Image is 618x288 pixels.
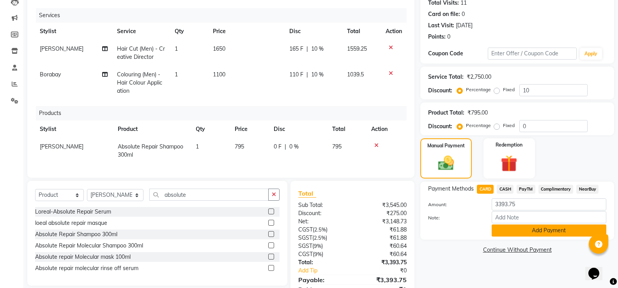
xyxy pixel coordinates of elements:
th: Qty [170,23,208,40]
th: Action [381,23,407,40]
input: Enter Offer / Coupon Code [488,48,577,60]
span: 795 [332,143,342,150]
div: ₹0 [363,267,413,275]
input: Amount [492,198,606,210]
th: Disc [269,120,328,138]
div: Discount: [428,122,452,131]
div: Card on file: [428,10,460,18]
span: PayTM [517,185,535,194]
div: ₹3,393.75 [352,275,413,284]
iframe: chat widget [585,257,610,280]
div: ₹3,393.75 [352,258,413,267]
th: Action [367,120,407,138]
span: 9% [314,243,321,249]
div: ( ) [292,250,352,258]
a: Continue Without Payment [422,246,613,254]
div: ₹3,545.00 [352,201,413,209]
div: ( ) [292,234,352,242]
span: CGST [298,251,313,258]
th: Price [208,23,285,40]
div: ₹3,148.73 [352,217,413,226]
div: ₹60.64 [352,250,413,258]
div: Discount: [292,209,352,217]
th: Service [112,23,170,40]
span: SGST [298,242,312,249]
div: ₹2,750.00 [467,73,491,81]
div: loeal absolute repair masque [35,219,107,227]
label: Manual Payment [427,142,465,149]
div: Discount: [428,87,452,95]
div: ( ) [292,226,352,234]
th: Stylist [35,23,112,40]
div: ₹795.00 [467,109,488,117]
span: 2.5% [314,235,326,241]
th: Product [113,120,191,138]
span: | [306,45,308,53]
th: Disc [285,23,342,40]
span: 165 F [289,45,303,53]
input: Add Note [492,211,606,223]
div: Total: [292,258,352,267]
span: CARD [477,185,494,194]
span: 10 % [311,71,324,79]
span: 2.5% [314,226,326,233]
span: 110 F [289,71,303,79]
span: 10 % [311,45,324,53]
div: ₹61.88 [352,226,413,234]
span: SGST [298,234,312,241]
label: Amount: [422,201,485,208]
span: 9% [314,251,322,257]
label: Redemption [496,141,522,148]
label: Percentage [466,86,491,93]
div: Loreal-Absolute Repair Serum [35,208,111,216]
label: Percentage [466,122,491,129]
span: Borabay [40,71,61,78]
button: Apply [580,48,602,60]
img: _gift.svg [496,153,522,174]
div: Absolute repair Molecular mask 100ml [35,253,131,261]
span: 1559.25 [347,45,367,52]
span: 1650 [213,45,225,52]
th: Total [342,23,381,40]
span: CGST [298,226,313,233]
div: 0 [462,10,465,18]
span: Hair Cut (Men) - Creative Director [117,45,165,60]
span: 795 [235,143,244,150]
span: NearBuy [576,185,599,194]
label: Note: [422,214,485,221]
div: ₹275.00 [352,209,413,217]
th: Qty [191,120,230,138]
div: Points: [428,33,446,41]
div: ₹60.64 [352,242,413,250]
div: ( ) [292,242,352,250]
span: Colouring (Men) - Hair Colour Application [117,71,162,94]
span: Total [298,189,316,198]
div: Absolute repair molecular rinse off serum [35,264,138,272]
span: 1100 [213,71,225,78]
span: Payment Methods [428,185,474,193]
span: [PERSON_NAME] [40,143,83,150]
div: Products [36,106,413,120]
span: 1 [175,45,178,52]
div: [DATE] [456,21,473,30]
a: Add Tip [292,267,363,275]
div: Absolute Repair Shampoo 300ml [35,230,117,239]
span: Complimentary [538,185,574,194]
span: 1 [196,143,199,150]
span: 0 % [289,143,299,151]
input: Search or Scan [149,189,269,201]
div: ₹61.88 [352,234,413,242]
img: _cash.svg [433,154,459,172]
div: Product Total: [428,109,464,117]
div: Service Total: [428,73,464,81]
th: Total [328,120,367,138]
div: Net: [292,217,352,226]
span: Absolute Repair Shampoo 300ml [118,143,183,158]
span: CASH [497,185,514,194]
span: | [285,143,286,151]
div: Services [36,8,413,23]
span: 1 [175,71,178,78]
div: Payable: [292,275,352,284]
span: | [306,71,308,79]
button: Add Payment [492,224,606,237]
